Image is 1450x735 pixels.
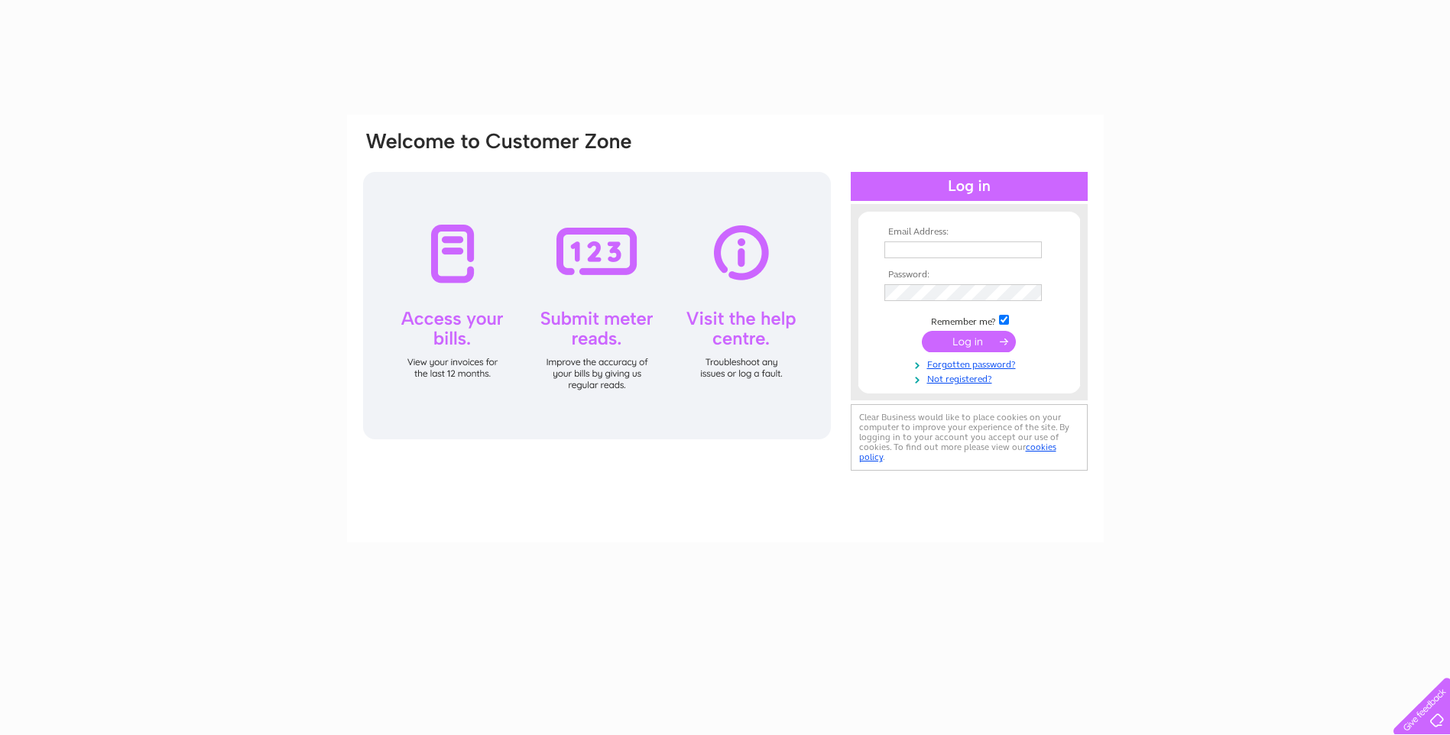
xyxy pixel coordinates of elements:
[859,442,1056,462] a: cookies policy
[881,270,1058,280] th: Password:
[881,312,1058,328] td: Remember me?
[881,227,1058,238] th: Email Address:
[884,371,1058,385] a: Not registered?
[884,356,1058,371] a: Forgotten password?
[851,404,1088,471] div: Clear Business would like to place cookies on your computer to improve your experience of the sit...
[922,331,1016,352] input: Submit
